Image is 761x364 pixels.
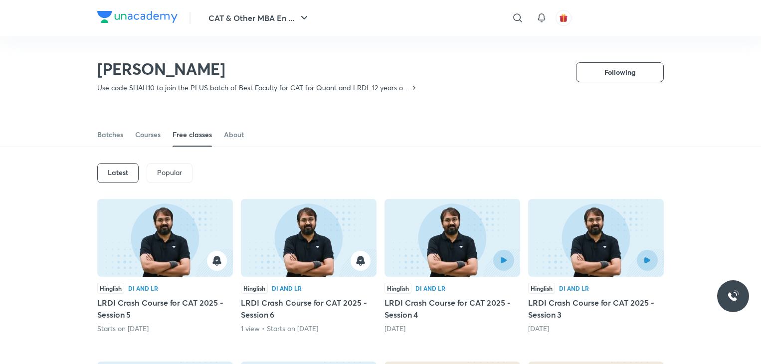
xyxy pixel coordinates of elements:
[135,130,161,140] div: Courses
[157,169,182,177] p: Popular
[384,297,520,321] h5: LRDI Crash Course for CAT 2025 - Session 4
[727,290,739,302] img: ttu
[384,324,520,334] div: 2 days ago
[241,324,377,334] div: 1 view • Starts on Oct 4
[556,10,571,26] button: avatar
[384,199,520,334] div: LRDI Crash Course for CAT 2025 - Session 4
[224,123,244,147] a: About
[241,283,268,294] div: Hinglish
[97,199,233,334] div: LRDI Crash Course for CAT 2025 - Session 5
[528,199,664,334] div: LRDI Crash Course for CAT 2025 - Session 3
[97,130,123,140] div: Batches
[241,297,377,321] h5: LRDI Crash Course for CAT 2025 - Session 6
[559,13,568,22] img: avatar
[97,297,233,321] h5: LRDI Crash Course for CAT 2025 - Session 5
[224,130,244,140] div: About
[97,283,124,294] div: Hinglish
[97,11,178,23] img: Company Logo
[576,62,664,82] button: Following
[173,130,212,140] div: Free classes
[528,297,664,321] h5: LRDI Crash Course for CAT 2025 - Session 3
[97,83,410,93] p: Use code SHAH10 to join the PLUS batch of Best Faculty for CAT for Quant and LRDI. 12 years of Te...
[128,285,158,291] div: DI and LR
[272,285,302,291] div: DI and LR
[108,169,128,177] h6: Latest
[173,123,212,147] a: Free classes
[604,67,635,77] span: Following
[97,11,178,25] a: Company Logo
[202,8,316,28] button: CAT & Other MBA En ...
[528,283,555,294] div: Hinglish
[241,199,377,334] div: LRDI Crash Course for CAT 2025 - Session 6
[415,285,445,291] div: DI and LR
[97,59,418,79] h2: [PERSON_NAME]
[135,123,161,147] a: Courses
[384,283,411,294] div: Hinglish
[528,324,664,334] div: 4 days ago
[559,285,589,291] div: DI and LR
[97,324,233,334] div: Starts on Oct 7
[97,123,123,147] a: Batches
